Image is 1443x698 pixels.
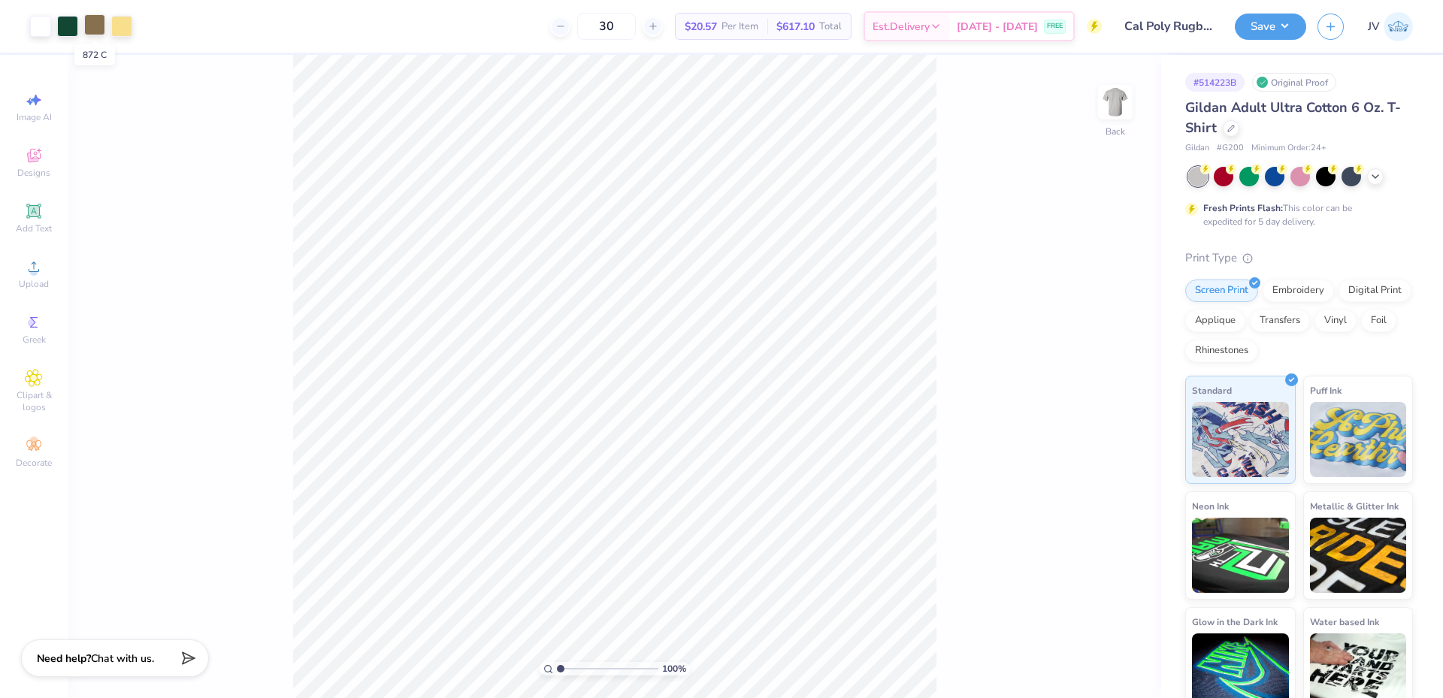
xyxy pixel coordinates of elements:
[1185,98,1401,137] span: Gildan Adult Ultra Cotton 6 Oz. T-Shirt
[1252,73,1336,92] div: Original Proof
[1235,14,1306,40] button: Save
[16,457,52,469] span: Decorate
[662,662,686,675] span: 100 %
[1310,382,1342,398] span: Puff Ink
[776,19,815,35] span: $617.10
[721,19,758,35] span: Per Item
[1217,142,1244,155] span: # G200
[1185,340,1258,362] div: Rhinestones
[8,389,60,413] span: Clipart & logos
[1250,310,1310,332] div: Transfers
[1310,498,1399,514] span: Metallic & Glitter Ink
[577,13,636,40] input: – –
[873,19,930,35] span: Est. Delivery
[74,44,115,65] div: 872 C
[91,651,154,666] span: Chat with us.
[1384,12,1413,41] img: Jo Vincent
[1185,280,1258,302] div: Screen Print
[1185,142,1209,155] span: Gildan
[23,334,46,346] span: Greek
[1185,249,1413,267] div: Print Type
[1185,310,1245,332] div: Applique
[37,651,91,666] strong: Need help?
[1192,518,1289,593] img: Neon Ink
[1192,402,1289,477] img: Standard
[1192,498,1229,514] span: Neon Ink
[1185,73,1245,92] div: # 514223B
[1361,310,1396,332] div: Foil
[1368,12,1413,41] a: JV
[1251,142,1327,155] span: Minimum Order: 24 +
[17,111,52,123] span: Image AI
[17,167,50,179] span: Designs
[1192,382,1232,398] span: Standard
[1310,518,1407,593] img: Metallic & Glitter Ink
[1310,614,1379,630] span: Water based Ink
[685,19,717,35] span: $20.57
[1368,18,1380,35] span: JV
[957,19,1038,35] span: [DATE] - [DATE]
[1339,280,1411,302] div: Digital Print
[19,278,49,290] span: Upload
[1203,202,1283,214] strong: Fresh Prints Flash:
[1192,614,1278,630] span: Glow in the Dark Ink
[1106,125,1125,138] div: Back
[1047,21,1063,32] span: FREE
[1314,310,1357,332] div: Vinyl
[1100,87,1130,117] img: Back
[16,222,52,234] span: Add Text
[1203,201,1388,228] div: This color can be expedited for 5 day delivery.
[819,19,842,35] span: Total
[1113,11,1224,41] input: Untitled Design
[1263,280,1334,302] div: Embroidery
[1310,402,1407,477] img: Puff Ink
